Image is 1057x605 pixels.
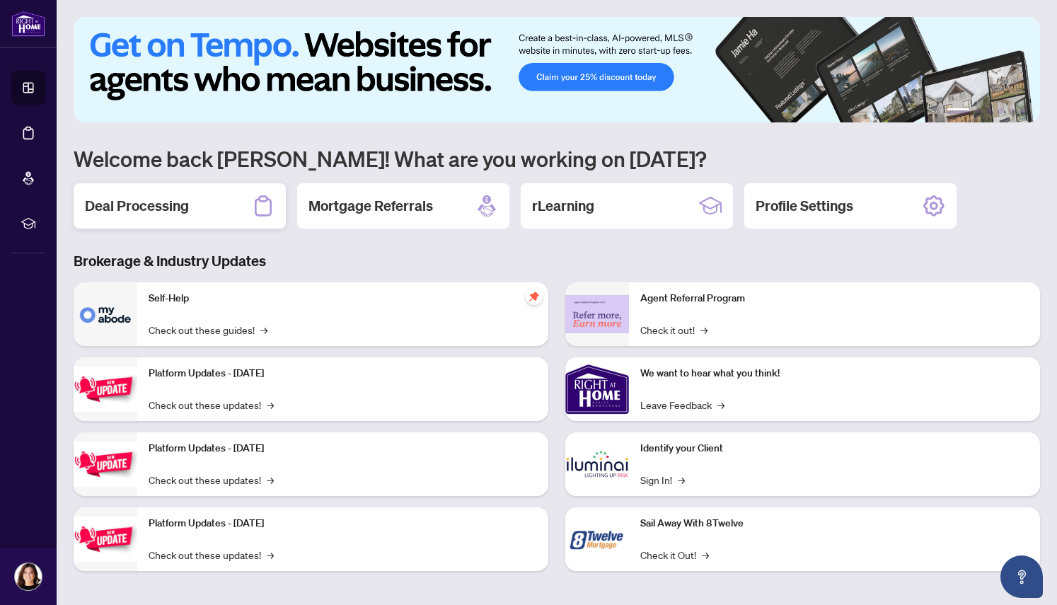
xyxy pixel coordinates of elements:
[308,196,433,216] h2: Mortgage Referrals
[74,251,1040,271] h3: Brokerage & Industry Updates
[149,472,274,488] a: Check out these updates!→
[640,322,707,338] a: Check it out!→
[267,547,274,563] span: →
[565,432,629,496] img: Identify your Client
[717,397,724,413] span: →
[267,472,274,488] span: →
[640,366,1029,381] p: We want to hear what you think!
[267,397,274,413] span: →
[640,397,724,413] a: Leave Feedback→
[640,516,1029,531] p: Sail Away With 8Twelve
[702,547,709,563] span: →
[11,11,45,37] img: logo
[85,196,189,216] h2: Deal Processing
[15,563,42,590] img: Profile Icon
[532,196,594,216] h2: rLearning
[756,196,853,216] h2: Profile Settings
[149,547,274,563] a: Check out these updates!→
[975,108,981,114] button: 2
[678,472,685,488] span: →
[149,366,537,381] p: Platform Updates - [DATE]
[74,517,137,561] img: Platform Updates - June 23, 2025
[947,108,969,114] button: 1
[1009,108,1015,114] button: 5
[74,145,1040,172] h1: Welcome back [PERSON_NAME]! What are you working on [DATE]?
[526,288,543,305] span: pushpin
[565,357,629,421] img: We want to hear what you think!
[260,322,267,338] span: →
[1020,108,1026,114] button: 6
[149,322,267,338] a: Check out these guides!→
[149,397,274,413] a: Check out these updates!→
[149,291,537,306] p: Self-Help
[149,441,537,456] p: Platform Updates - [DATE]
[1000,555,1043,598] button: Open asap
[565,507,629,571] img: Sail Away With 8Twelve
[998,108,1003,114] button: 4
[640,547,709,563] a: Check it Out!→
[640,291,1029,306] p: Agent Referral Program
[986,108,992,114] button: 3
[74,442,137,486] img: Platform Updates - July 8, 2025
[74,367,137,411] img: Platform Updates - July 21, 2025
[74,282,137,346] img: Self-Help
[74,17,1040,122] img: Slide 0
[640,472,685,488] a: Sign In!→
[565,295,629,334] img: Agent Referral Program
[149,516,537,531] p: Platform Updates - [DATE]
[640,441,1029,456] p: Identify your Client
[700,322,707,338] span: →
